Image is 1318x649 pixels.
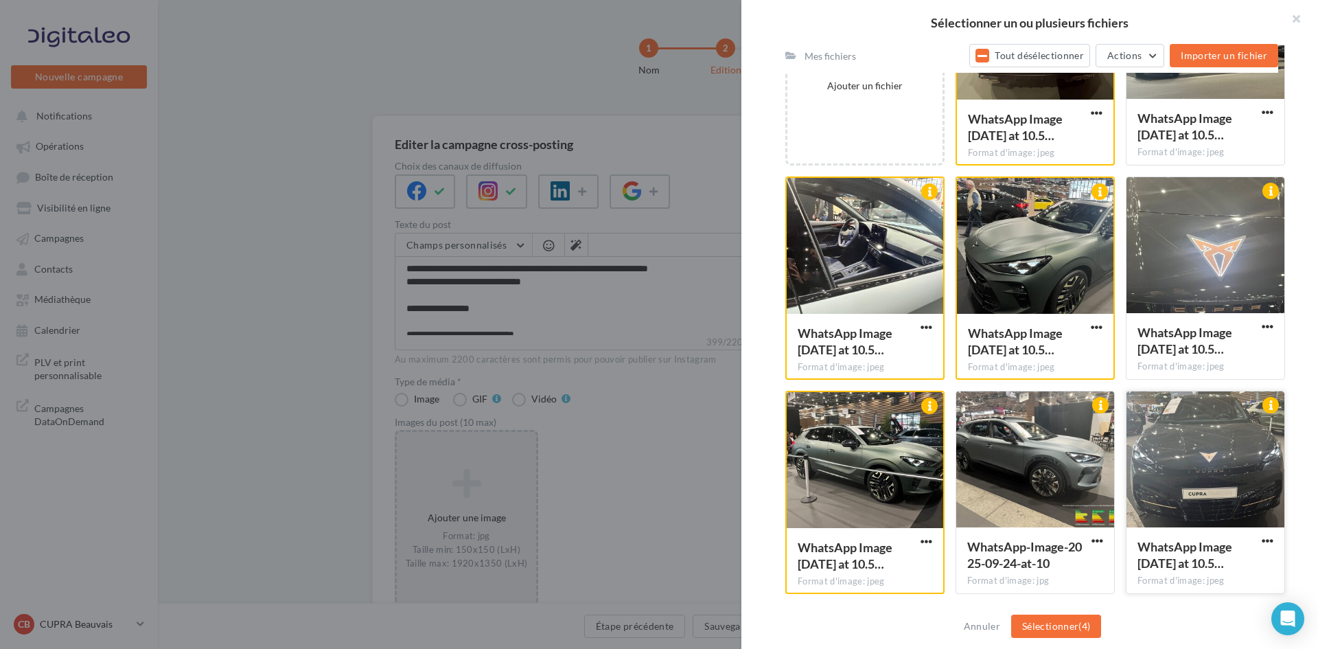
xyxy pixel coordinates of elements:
[1011,615,1101,638] button: Sélectionner(4)
[1271,602,1304,635] div: Open Intercom Messenger
[1181,49,1267,61] span: Importer un fichier
[38,22,67,33] div: v 4.0.25
[72,81,106,90] div: Domaine
[1137,539,1232,571] span: WhatsApp Image 2025-09-24 at 10.54.54 (2)
[1137,146,1273,159] div: Format d'image: jpeg
[158,80,169,91] img: tab_keywords_by_traffic_grey.svg
[793,79,937,93] div: Ajouter un fichier
[798,576,932,588] div: Format d'image: jpeg
[968,326,1063,357] span: WhatsApp Image 2025-09-24 at 10.58.23 (2)
[22,22,33,33] img: logo_orange.svg
[798,326,892,357] span: WhatsApp Image 2025-09-24 at 10.58.24 (1)
[763,16,1296,29] h2: Sélectionner un ou plusieurs fichiers
[36,36,155,47] div: Domaine: [DOMAIN_NAME]
[1078,620,1090,632] span: (4)
[967,575,1103,587] div: Format d'image: jpg
[1137,111,1232,142] span: WhatsApp Image 2025-09-24 at 10.54.54 (1)
[1137,575,1273,587] div: Format d'image: jpeg
[798,540,892,571] span: WhatsApp Image 2025-09-24 at 10.58.23
[968,111,1063,143] span: WhatsApp Image 2025-09-24 at 10.58.24
[1137,325,1232,356] span: WhatsApp Image 2025-09-24 at 10.54.55
[1137,361,1273,373] div: Format d'image: jpeg
[805,49,856,63] div: Mes fichiers
[1096,44,1164,67] button: Actions
[958,618,1006,635] button: Annuler
[968,147,1102,159] div: Format d'image: jpeg
[22,36,33,47] img: website_grey.svg
[1107,49,1142,61] span: Actions
[173,81,207,90] div: Mots-clés
[1170,44,1278,67] button: Importer un fichier
[57,80,68,91] img: tab_domain_overview_orange.svg
[798,361,932,374] div: Format d'image: jpeg
[969,44,1090,67] button: Tout désélectionner
[968,361,1102,374] div: Format d'image: jpeg
[967,539,1082,571] span: WhatsApp-Image-2025-09-24-at-10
